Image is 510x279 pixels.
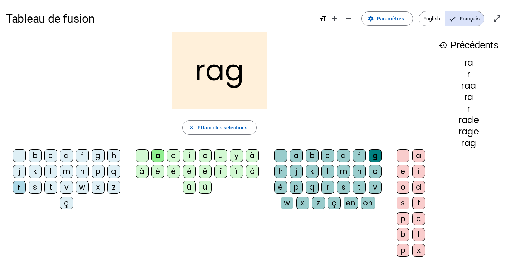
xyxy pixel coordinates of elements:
div: j [290,165,303,178]
div: ô [246,165,259,178]
div: s [337,181,350,194]
div: ï [230,165,243,178]
h3: Précédents [439,37,499,53]
div: e [397,165,409,178]
span: English [419,11,445,26]
button: Augmenter la taille de la police [327,11,341,26]
div: a [290,149,303,162]
div: x [412,244,425,257]
div: on [361,197,375,209]
div: r [439,70,499,79]
div: w [76,181,89,194]
div: p [290,181,303,194]
div: b [306,149,319,162]
div: g [369,149,382,162]
div: rade [439,116,499,124]
span: Paramètres [377,14,404,23]
mat-button-toggle-group: Language selection [419,11,484,26]
div: î [214,165,227,178]
div: p [397,212,409,225]
button: Paramètres [361,11,413,26]
div: q [107,165,120,178]
mat-icon: close [188,124,195,131]
div: t [412,197,425,209]
mat-icon: format_size [319,14,327,23]
div: t [353,181,366,194]
div: é [167,165,180,178]
div: s [397,197,409,209]
div: b [29,149,42,162]
div: o [199,149,212,162]
button: Entrer en plein écran [490,11,504,26]
div: v [60,181,73,194]
div: ü [199,181,212,194]
div: en [344,197,358,209]
div: p [92,165,105,178]
div: rag [439,139,499,147]
div: ç [328,197,341,209]
div: rage [439,127,499,136]
div: f [76,149,89,162]
div: k [29,165,42,178]
div: é [274,181,287,194]
div: s [29,181,42,194]
div: d [337,149,350,162]
div: y [230,149,243,162]
div: w [281,197,293,209]
div: l [321,165,334,178]
div: k [306,165,319,178]
mat-icon: add [330,14,339,23]
div: a [151,149,164,162]
div: d [412,181,425,194]
div: o [397,181,409,194]
div: ra [439,93,499,101]
div: o [369,165,382,178]
div: f [353,149,366,162]
div: è [151,165,164,178]
div: m [60,165,73,178]
button: Effacer les sélections [182,120,256,135]
span: Effacer les sélections [198,123,247,132]
mat-icon: history [439,41,447,49]
div: à [246,149,259,162]
div: a [412,149,425,162]
div: i [183,149,196,162]
div: h [274,165,287,178]
div: ê [183,165,196,178]
div: c [321,149,334,162]
div: ë [199,165,212,178]
div: r [321,181,334,194]
div: r [439,104,499,113]
mat-icon: open_in_full [493,14,501,23]
div: n [353,165,366,178]
div: x [92,181,105,194]
div: l [44,165,57,178]
div: z [312,197,325,209]
div: c [412,212,425,225]
h2: rag [172,32,267,109]
div: raa [439,81,499,90]
div: ra [439,58,499,67]
div: û [183,181,196,194]
div: l [412,228,425,241]
div: q [306,181,319,194]
div: n [76,165,89,178]
div: g [92,149,105,162]
div: p [397,244,409,257]
div: m [337,165,350,178]
div: h [107,149,120,162]
button: Diminuer la taille de la police [341,11,356,26]
div: x [296,197,309,209]
div: d [60,149,73,162]
div: j [13,165,26,178]
div: c [44,149,57,162]
div: â [136,165,149,178]
div: t [44,181,57,194]
mat-icon: settings [368,15,374,22]
div: v [369,181,382,194]
div: u [214,149,227,162]
span: Français [445,11,484,26]
div: i [412,165,425,178]
div: r [13,181,26,194]
h1: Tableau de fusion [6,7,313,30]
